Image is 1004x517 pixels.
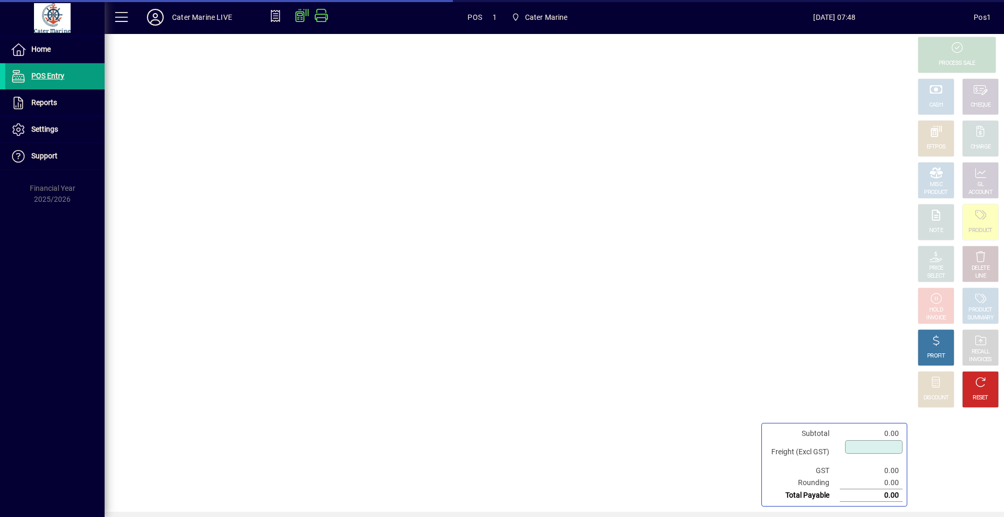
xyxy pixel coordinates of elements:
div: LINE [975,272,986,280]
div: EFTPOS [927,143,946,151]
div: DISCOUNT [923,394,949,402]
div: HOLD [929,306,943,314]
span: [DATE] 07:48 [695,9,974,26]
div: PRICE [929,265,943,272]
div: Pos1 [974,9,991,26]
a: Home [5,37,105,63]
div: PRODUCT [968,227,992,235]
a: Support [5,143,105,169]
td: Freight (Excl GST) [766,440,840,465]
div: INVOICES [969,356,991,364]
span: Support [31,152,58,160]
div: SELECT [927,272,945,280]
div: SUMMARY [967,314,994,322]
a: Settings [5,117,105,143]
div: PROFIT [927,352,945,360]
div: RECALL [972,348,990,356]
div: GL [977,181,984,189]
span: 1 [493,9,497,26]
div: RESET [973,394,988,402]
td: 0.00 [840,428,903,440]
span: POS Entry [31,72,64,80]
td: Total Payable [766,489,840,502]
div: CASH [929,101,943,109]
span: Reports [31,98,57,107]
div: CHEQUE [971,101,990,109]
td: Rounding [766,477,840,489]
td: 0.00 [840,477,903,489]
div: DELETE [972,265,989,272]
span: Cater Marine [507,8,572,27]
div: PROCESS SALE [939,60,975,67]
div: CHARGE [971,143,991,151]
td: GST [766,465,840,477]
div: MISC [930,181,942,189]
div: PRODUCT [924,189,948,197]
td: 0.00 [840,465,903,477]
span: POS [467,9,482,26]
button: Profile [139,8,172,27]
span: Home [31,45,51,53]
div: Cater Marine LIVE [172,9,232,26]
td: 0.00 [840,489,903,502]
span: Cater Marine [525,9,568,26]
div: NOTE [929,227,943,235]
div: INVOICE [926,314,945,322]
td: Subtotal [766,428,840,440]
span: Settings [31,125,58,133]
div: ACCOUNT [968,189,992,197]
a: Reports [5,90,105,116]
div: PRODUCT [968,306,992,314]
